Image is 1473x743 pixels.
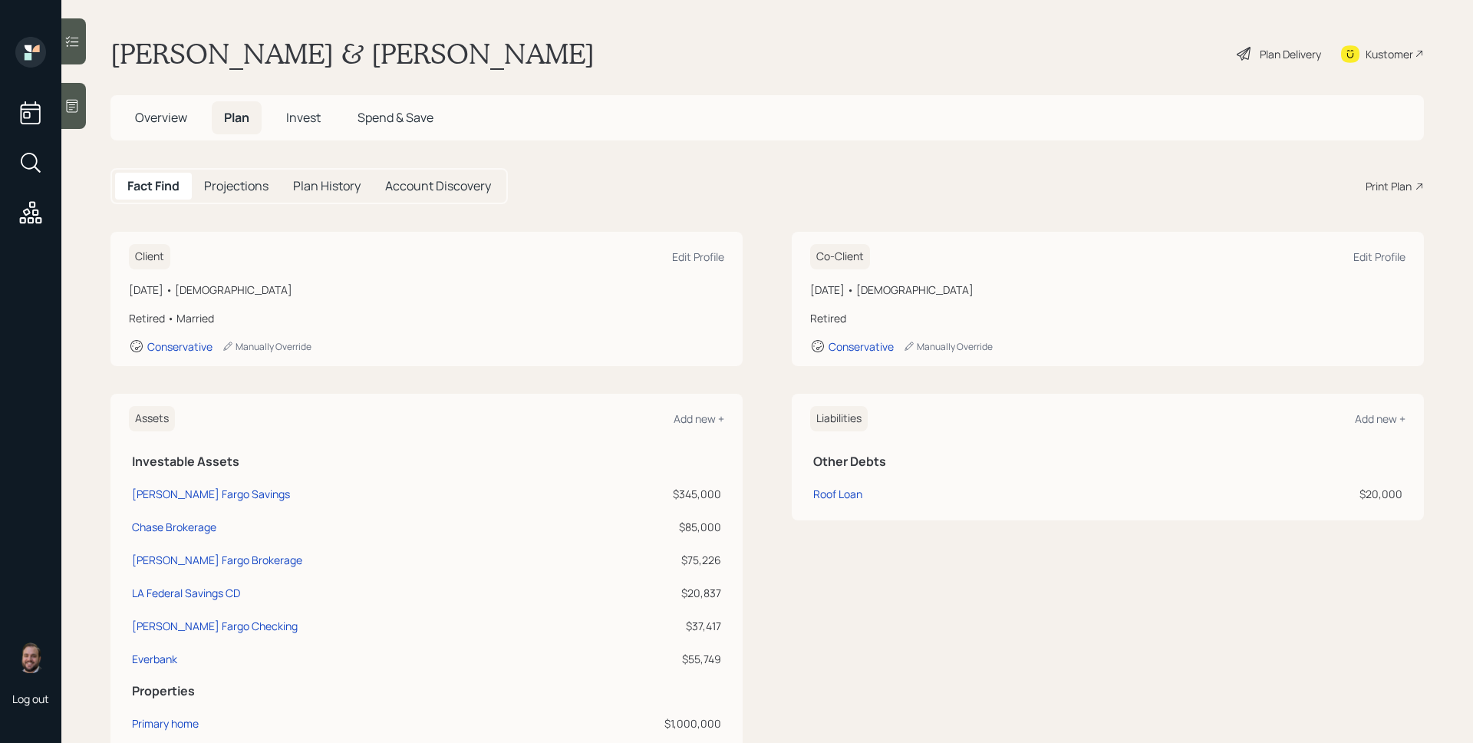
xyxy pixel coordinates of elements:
[132,519,216,535] div: Chase Brokerage
[127,179,180,193] h5: Fact Find
[286,109,321,126] span: Invest
[147,339,213,354] div: Conservative
[129,406,175,431] h6: Assets
[135,109,187,126] span: Overview
[813,486,862,502] div: Roof Loan
[222,340,311,353] div: Manually Override
[132,651,177,667] div: Everbank
[571,552,721,568] div: $75,226
[132,715,199,731] div: Primary home
[129,310,724,326] div: Retired • Married
[810,310,1405,326] div: Retired
[132,585,240,601] div: LA Federal Savings CD
[903,340,993,353] div: Manually Override
[15,642,46,673] img: james-distasi-headshot.png
[204,179,269,193] h5: Projections
[132,454,721,469] h5: Investable Assets
[358,109,433,126] span: Spend & Save
[813,454,1402,469] h5: Other Debts
[571,519,721,535] div: $85,000
[571,651,721,667] div: $55,749
[132,552,302,568] div: [PERSON_NAME] Fargo Brokerage
[129,282,724,298] div: [DATE] • [DEMOGRAPHIC_DATA]
[132,486,290,502] div: [PERSON_NAME] Fargo Savings
[110,37,595,71] h1: [PERSON_NAME] & [PERSON_NAME]
[571,486,721,502] div: $345,000
[1129,486,1402,502] div: $20,000
[385,179,491,193] h5: Account Discovery
[571,618,721,634] div: $37,417
[672,249,724,264] div: Edit Profile
[810,244,870,269] h6: Co-Client
[829,339,894,354] div: Conservative
[810,406,868,431] h6: Liabilities
[132,618,298,634] div: [PERSON_NAME] Fargo Checking
[810,282,1405,298] div: [DATE] • [DEMOGRAPHIC_DATA]
[129,244,170,269] h6: Client
[293,179,361,193] h5: Plan History
[1355,411,1405,426] div: Add new +
[132,684,721,698] h5: Properties
[674,411,724,426] div: Add new +
[12,692,49,706] div: Log out
[571,715,721,731] div: $1,000,000
[1366,178,1412,194] div: Print Plan
[1366,46,1413,62] div: Kustomer
[1353,249,1405,264] div: Edit Profile
[1260,46,1321,62] div: Plan Delivery
[571,585,721,601] div: $20,837
[224,109,249,126] span: Plan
